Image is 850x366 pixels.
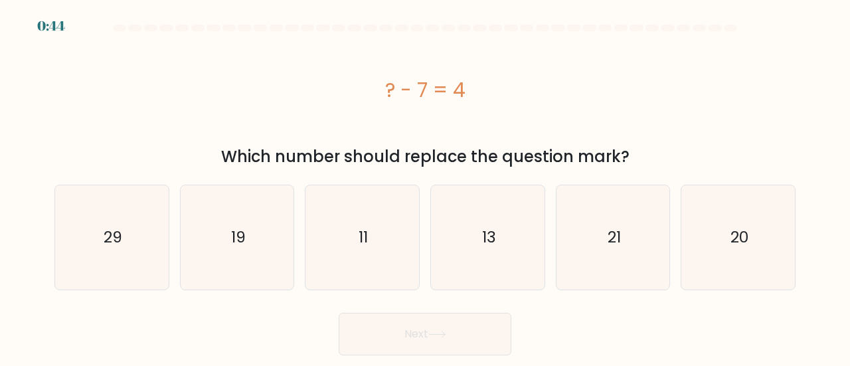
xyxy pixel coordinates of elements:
button: Next [339,313,511,355]
text: 21 [608,227,621,248]
text: 13 [481,227,495,248]
text: 20 [730,227,748,248]
text: 11 [359,227,368,248]
text: 19 [231,227,246,248]
text: 29 [104,227,122,248]
div: Which number should replace the question mark? [62,145,788,169]
div: ? - 7 = 4 [54,75,796,105]
div: 0:44 [37,16,65,36]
